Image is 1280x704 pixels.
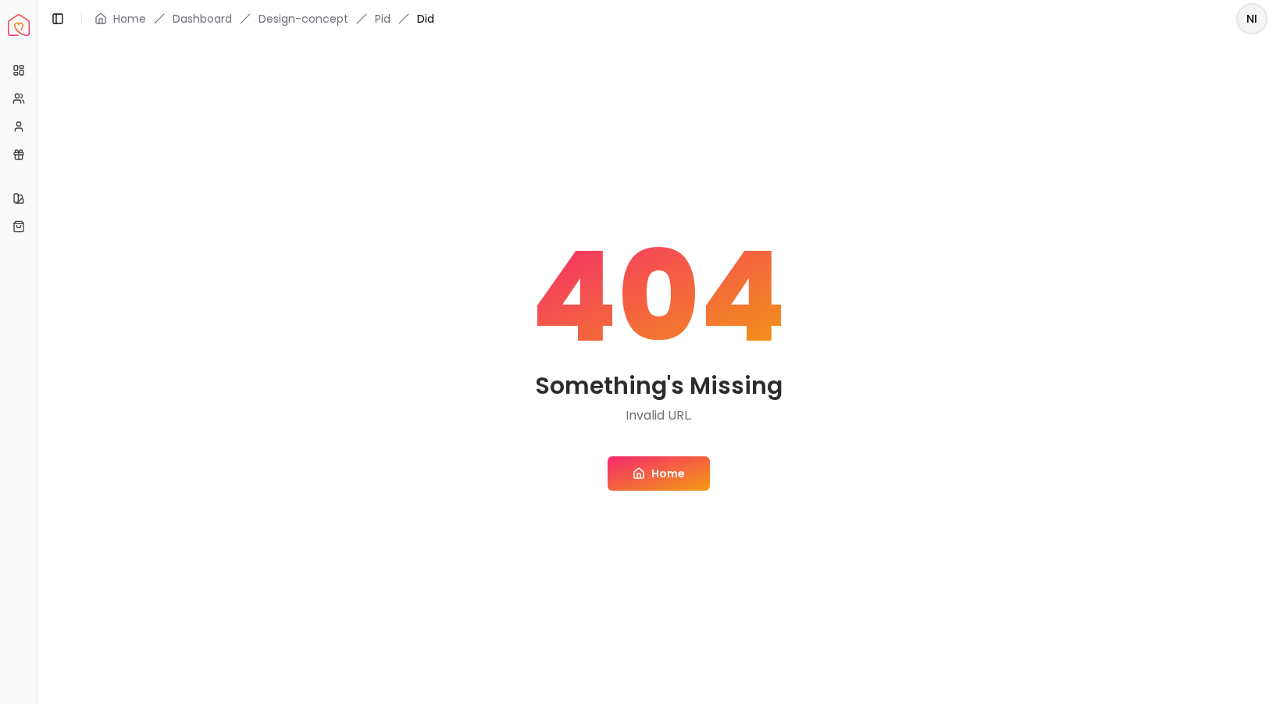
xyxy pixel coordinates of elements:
button: NI [1236,3,1268,34]
span: NI [1238,5,1266,33]
a: Pid [375,11,390,27]
p: Invalid URL. [626,406,692,425]
a: Home [608,456,710,491]
span: Did [417,11,434,27]
span: 404 [531,234,786,359]
img: Spacejoy Logo [8,14,30,36]
a: Dashboard [173,11,232,27]
nav: breadcrumb [94,11,434,27]
a: Home [113,11,146,27]
a: Design-concept [258,11,348,27]
h2: Something's Missing [535,372,783,400]
a: Spacejoy [8,14,30,36]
